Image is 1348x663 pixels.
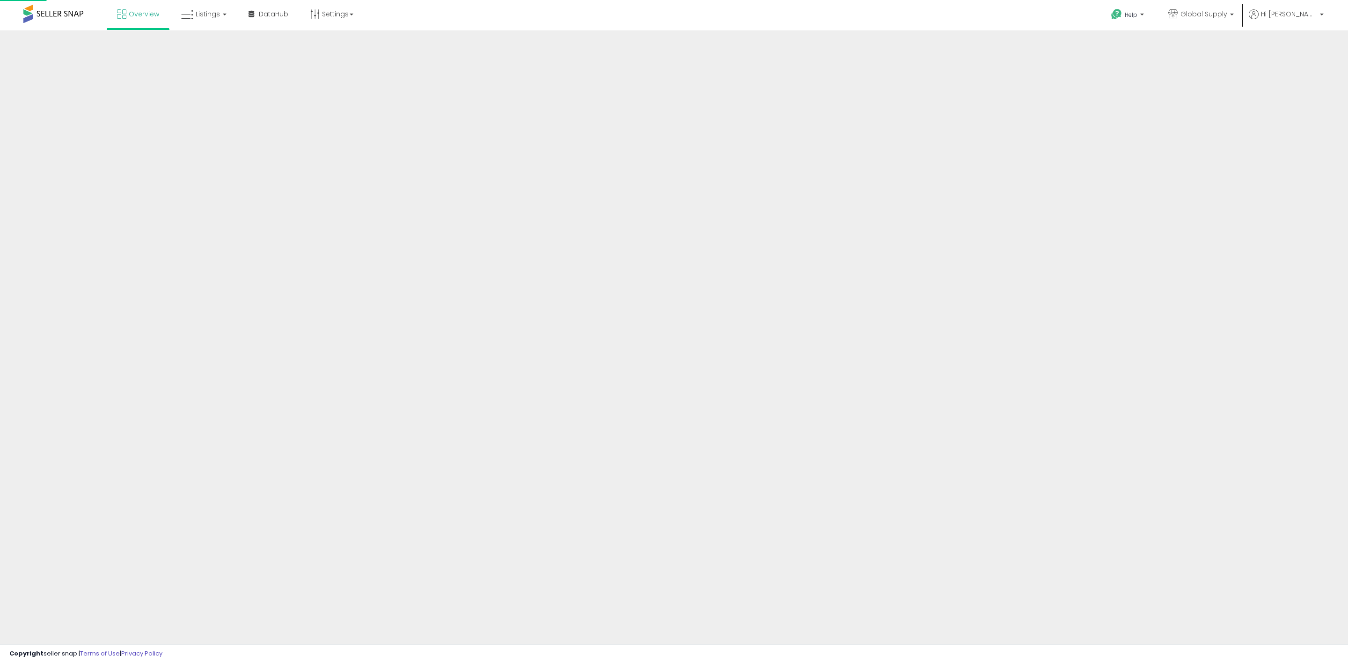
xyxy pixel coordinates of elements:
[196,9,220,19] span: Listings
[1180,9,1227,19] span: Global Supply
[1104,1,1153,30] a: Help
[129,9,159,19] span: Overview
[1261,9,1317,19] span: Hi [PERSON_NAME]
[1125,11,1137,19] span: Help
[259,9,288,19] span: DataHub
[1111,8,1122,20] i: Get Help
[1249,9,1324,30] a: Hi [PERSON_NAME]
